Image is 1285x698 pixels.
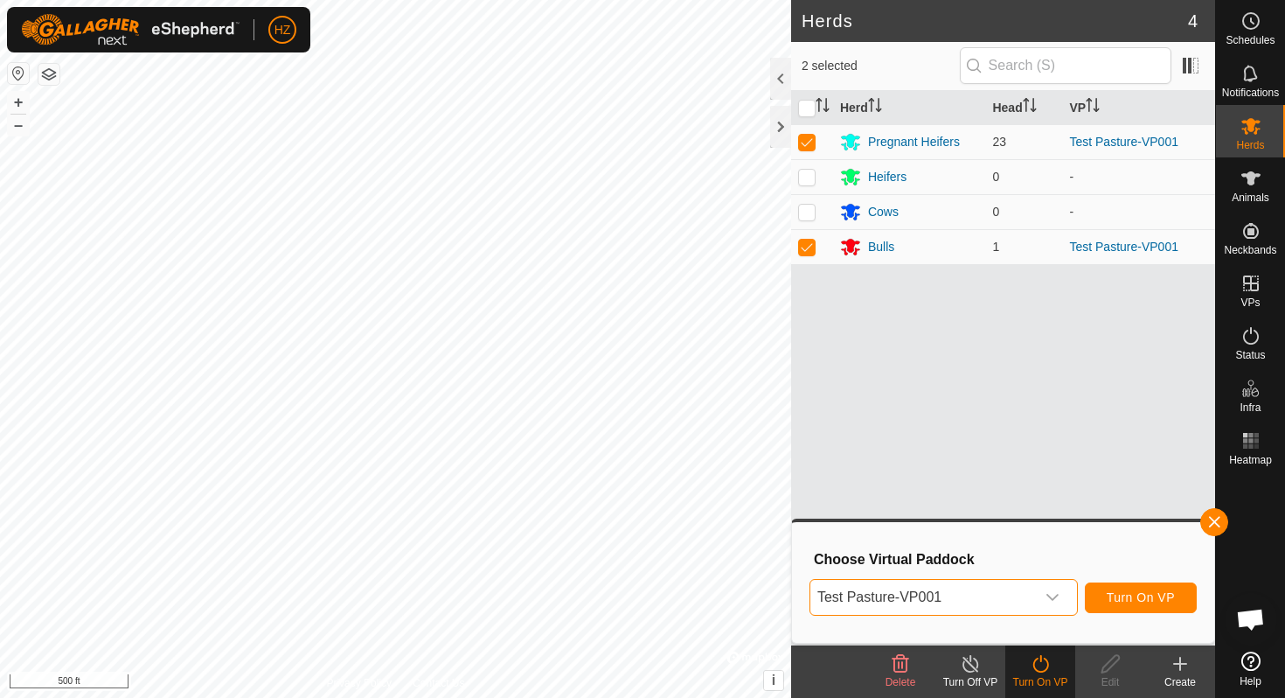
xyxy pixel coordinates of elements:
[326,675,392,691] a: Privacy Policy
[1224,245,1276,255] span: Neckbands
[833,91,986,125] th: Herd
[413,675,464,691] a: Contact Us
[38,64,59,85] button: Map Layers
[1229,455,1272,465] span: Heatmap
[868,168,906,186] div: Heifers
[810,580,1035,615] span: Test Pasture-VP001
[868,133,960,151] div: Pregnant Heifers
[1145,674,1215,690] div: Create
[1240,676,1261,687] span: Help
[992,135,1006,149] span: 23
[935,674,1005,690] div: Turn Off VP
[1226,35,1275,45] span: Schedules
[1240,402,1261,413] span: Infra
[1035,580,1070,615] div: dropdown trigger
[1069,240,1178,254] a: Test Pasture-VP001
[1023,101,1037,115] p-sorticon: Activate to sort
[1235,350,1265,360] span: Status
[1005,674,1075,690] div: Turn On VP
[8,63,29,84] button: Reset Map
[868,203,899,221] div: Cows
[1062,159,1215,194] td: -
[814,551,1197,568] h3: Choose Virtual Paddock
[1216,645,1285,694] a: Help
[21,14,240,45] img: Gallagher Logo
[1240,297,1260,308] span: VPs
[1062,194,1215,229] td: -
[1085,583,1197,613] button: Turn On VP
[868,101,882,115] p-sorticon: Activate to sort
[1107,590,1175,604] span: Turn On VP
[816,101,830,115] p-sorticon: Activate to sort
[886,676,916,688] span: Delete
[1222,87,1279,98] span: Notifications
[992,205,999,219] span: 0
[1232,192,1269,203] span: Animals
[802,57,960,75] span: 2 selected
[8,115,29,136] button: –
[1225,593,1277,646] div: Open chat
[992,170,999,184] span: 0
[960,47,1171,84] input: Search (S)
[802,10,1188,31] h2: Herds
[1075,674,1145,690] div: Edit
[274,21,291,39] span: HZ
[1069,135,1178,149] a: Test Pasture-VP001
[1086,101,1100,115] p-sorticon: Activate to sort
[992,240,999,254] span: 1
[1062,91,1215,125] th: VP
[764,671,783,690] button: i
[8,92,29,113] button: +
[985,91,1062,125] th: Head
[1188,8,1198,34] span: 4
[868,238,894,256] div: Bulls
[1236,140,1264,150] span: Herds
[772,673,775,688] span: i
